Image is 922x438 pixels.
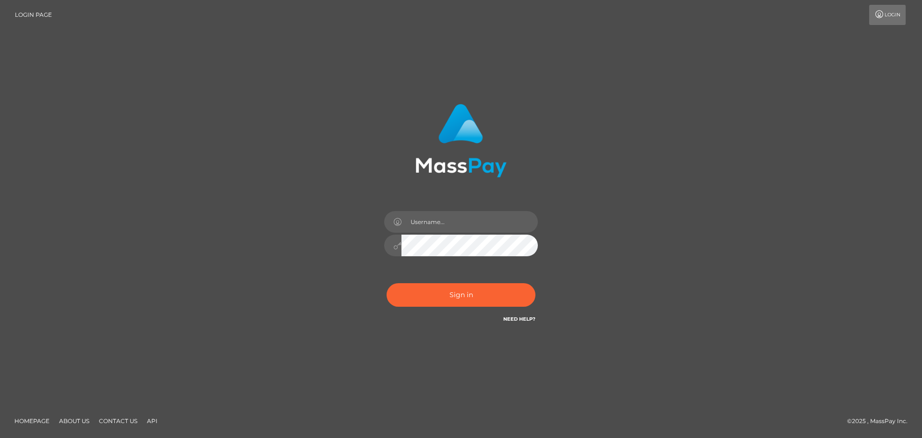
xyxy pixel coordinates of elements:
a: About Us [55,413,93,428]
a: API [143,413,161,428]
a: Login Page [15,5,52,25]
a: Need Help? [503,316,535,322]
div: © 2025 , MassPay Inc. [847,416,915,426]
img: MassPay Login [415,104,507,177]
a: Login [869,5,906,25]
a: Homepage [11,413,53,428]
button: Sign in [387,283,535,307]
input: Username... [401,211,538,233]
a: Contact Us [95,413,141,428]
